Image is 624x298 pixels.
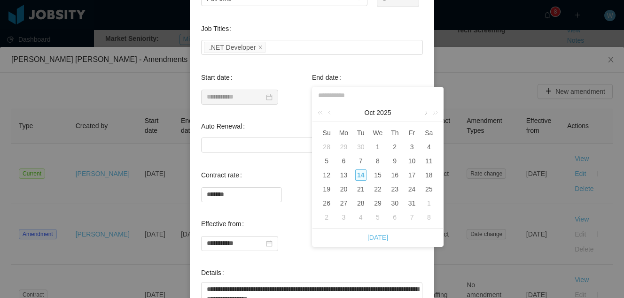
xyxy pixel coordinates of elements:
td: November 2, 2025 [318,210,335,224]
td: November 8, 2025 [421,210,437,224]
div: 3 [406,141,418,153]
div: 30 [389,198,400,209]
td: October 24, 2025 [403,182,420,196]
div: 30 [355,141,367,153]
td: October 23, 2025 [386,182,403,196]
td: October 3, 2025 [403,140,420,154]
td: October 27, 2025 [335,196,352,210]
div: 8 [372,155,383,167]
a: Last year (Control + left) [316,103,328,122]
div: 21 [355,183,367,195]
a: Next year (Control + right) [428,103,440,122]
span: Sa [421,129,437,137]
a: Oct [364,103,376,122]
td: October 20, 2025 [335,182,352,196]
td: October 12, 2025 [318,168,335,182]
div: 2 [389,141,400,153]
td: September 30, 2025 [352,140,369,154]
div: 24 [406,183,418,195]
td: October 18, 2025 [421,168,437,182]
td: October 8, 2025 [369,154,386,168]
th: Thu [386,126,403,140]
td: October 5, 2025 [318,154,335,168]
li: .NET Developer [204,42,265,53]
div: 16 [389,169,400,181]
td: November 7, 2025 [403,210,420,224]
div: .NET Developer [209,42,256,53]
div: 1 [423,198,435,209]
div: 6 [338,155,349,167]
label: Contract rate [201,171,246,179]
div: 9 [389,155,400,167]
td: October 28, 2025 [352,196,369,210]
td: October 10, 2025 [403,154,420,168]
label: Auto Renewal [201,122,249,130]
div: 10 [406,155,418,167]
div: 17 [406,169,418,181]
div: 8 [423,212,435,223]
div: 11 [423,155,435,167]
td: October 30, 2025 [386,196,403,210]
div: 5 [321,155,332,167]
div: 19 [321,183,332,195]
label: Effective from [201,220,248,228]
td: October 25, 2025 [421,182,437,196]
div: 26 [321,198,332,209]
td: October 4, 2025 [421,140,437,154]
td: October 21, 2025 [352,182,369,196]
div: 28 [321,141,332,153]
span: Su [318,129,335,137]
td: October 31, 2025 [403,196,420,210]
div: 4 [355,212,367,223]
th: Fri [403,126,420,140]
td: November 4, 2025 [352,210,369,224]
td: October 17, 2025 [403,168,420,182]
div: 13 [338,169,349,181]
td: October 19, 2025 [318,182,335,196]
th: Mon [335,126,352,140]
input: Contract rate [202,188,281,202]
td: November 3, 2025 [335,210,352,224]
div: 25 [423,183,435,195]
td: October 26, 2025 [318,196,335,210]
div: 14 [355,169,367,181]
i: icon: calendar [266,240,273,247]
td: October 14, 2025 [352,168,369,182]
td: November 5, 2025 [369,210,386,224]
td: October 9, 2025 [386,154,403,168]
div: 20 [338,183,349,195]
i: icon: calendar [266,94,273,100]
td: September 29, 2025 [335,140,352,154]
td: October 13, 2025 [335,168,352,182]
td: October 6, 2025 [335,154,352,168]
span: Mo [335,129,352,137]
th: Sun [318,126,335,140]
span: Tu [352,129,369,137]
div: 27 [338,198,349,209]
a: 2025 [375,103,392,122]
div: 6 [389,212,400,223]
td: October 2, 2025 [386,140,403,154]
div: 12 [321,169,332,181]
td: October 7, 2025 [352,154,369,168]
th: Sat [421,126,437,140]
div: 23 [389,183,400,195]
span: Th [386,129,403,137]
label: Start date [201,74,236,81]
th: Tue [352,126,369,140]
div: 29 [338,141,349,153]
label: Job Titles [201,25,235,32]
div: 31 [406,198,418,209]
a: Next month (PageDown) [421,103,429,122]
i: icon: close [258,45,263,51]
a: Previous month (PageUp) [326,103,335,122]
td: November 6, 2025 [386,210,403,224]
td: October 29, 2025 [369,196,386,210]
div: 29 [372,198,383,209]
div: 3 [338,212,349,223]
div: 15 [372,169,383,181]
div: 7 [406,212,418,223]
td: November 1, 2025 [421,196,437,210]
td: October 11, 2025 [421,154,437,168]
a: [DATE] [367,229,388,246]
